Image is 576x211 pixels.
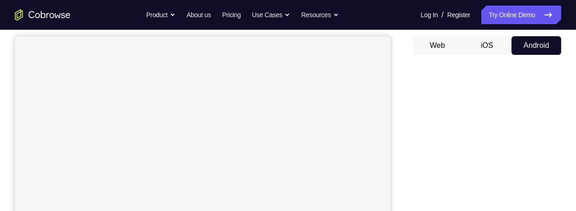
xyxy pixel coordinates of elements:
button: Product [146,6,175,24]
span: / [441,9,443,20]
button: Use Cases [252,6,290,24]
a: Pricing [222,6,240,24]
button: Web [413,36,462,55]
a: Try Online Demo [481,6,561,24]
button: Resources [301,6,339,24]
a: Log In [421,6,438,24]
a: Register [447,6,470,24]
a: Go to the home page [15,9,71,20]
button: Android [511,36,561,55]
a: About us [187,6,211,24]
button: iOS [462,36,512,55]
